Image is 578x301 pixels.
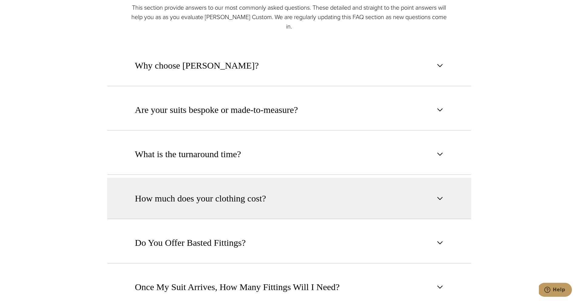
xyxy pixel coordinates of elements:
p: This section provide answers to our most commonly asked questions. These detailed and straight to... [128,3,450,31]
span: Once My Suit Arrives, How Many Fittings Will I Need? [135,280,340,294]
span: Why choose [PERSON_NAME]? [135,59,259,72]
span: What is the turnaround time? [135,147,241,161]
span: How much does your clothing cost? [135,192,266,205]
button: Do You Offer Basted Fittings? [107,222,471,263]
button: How much does your clothing cost? [107,178,471,219]
span: Do You Offer Basted Fittings? [135,236,246,249]
button: What is the turnaround time? [107,134,471,175]
iframe: Opens a widget where you can chat to one of our agents [539,283,572,298]
button: Why choose [PERSON_NAME]? [107,45,471,86]
span: Are your suits bespoke or made-to-measure? [135,103,298,117]
button: Are your suits bespoke or made-to-measure? [107,89,471,130]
